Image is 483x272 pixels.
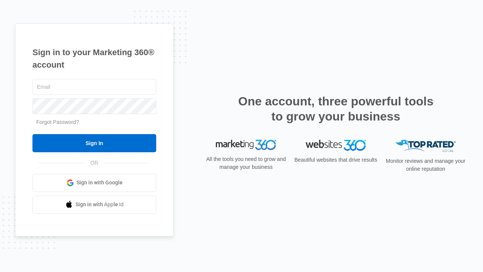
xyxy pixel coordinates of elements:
[32,134,156,152] input: Sign In
[383,157,468,173] p: Monitor reviews and manage your online reputation
[32,79,156,95] input: Email
[77,179,123,187] span: Sign in with Google
[32,196,156,214] a: Sign in with Apple Id
[32,46,156,71] h1: Sign in to your Marketing 360® account
[32,174,156,192] a: Sign in with Google
[36,119,79,125] a: Forgot Password?
[236,94,436,124] h2: One account, three powerful tools to grow your business
[216,140,276,150] img: Marketing 360
[395,140,456,152] img: Top Rated Local
[294,156,378,164] p: Beautiful websites that drive results
[75,201,124,209] span: Sign in with Apple Id
[306,140,366,151] img: Websites 360
[85,159,104,167] span: OR
[204,155,288,171] p: All the tools you need to grow and manage your business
